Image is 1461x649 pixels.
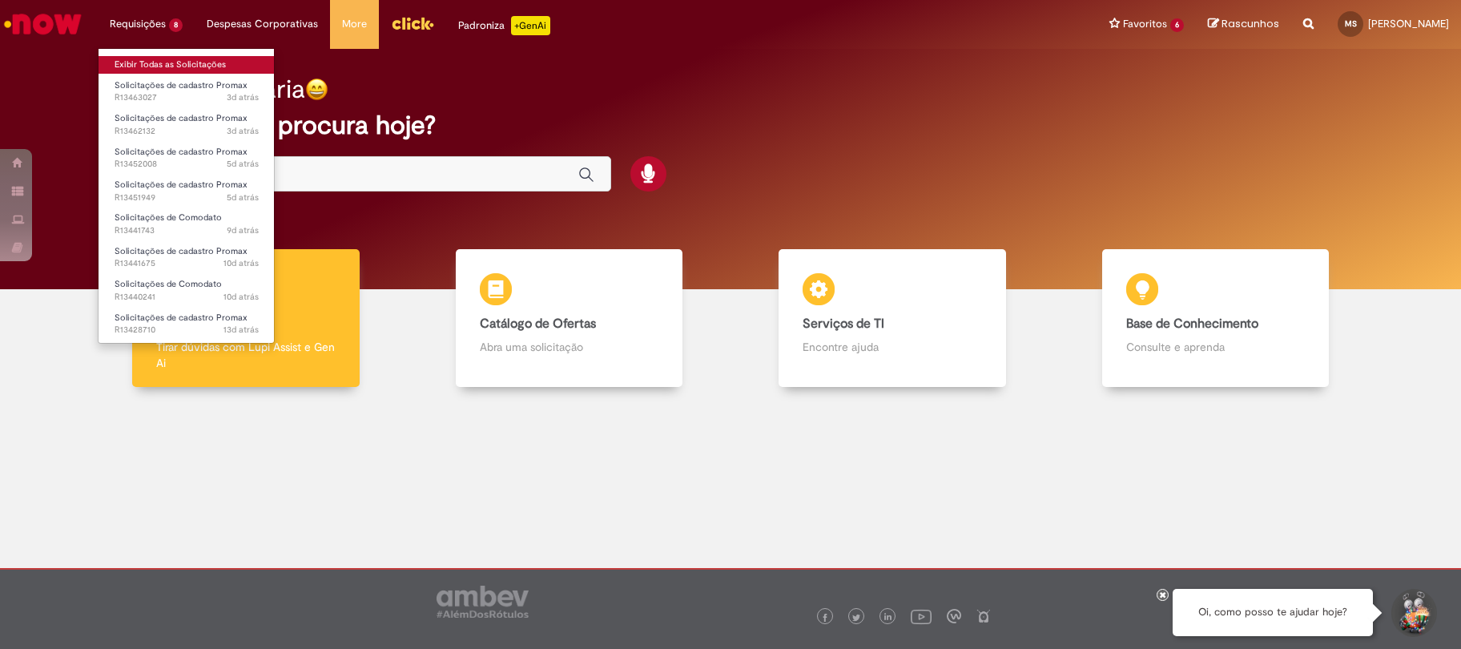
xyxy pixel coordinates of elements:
span: 10d atrás [223,291,259,303]
b: Catálogo de Ofertas [480,316,596,332]
time: 27/08/2025 11:36:21 [227,191,259,204]
a: Aberto R13463027 : Solicitações de cadastro Promax [99,77,275,107]
span: 13d atrás [223,324,259,336]
span: More [342,16,367,32]
b: Serviços de TI [803,316,884,332]
span: Solicitações de cadastro Promax [115,79,248,91]
span: Solicitações de cadastro Promax [115,179,248,191]
img: logo_footer_youtube.png [911,606,932,627]
a: Aberto R13452008 : Solicitações de cadastro Promax [99,143,275,173]
a: Exibir Todas as Solicitações [99,56,275,74]
span: 9d atrás [227,224,259,236]
img: logo_footer_workplace.png [947,609,961,623]
time: 19/08/2025 13:53:16 [223,324,259,336]
p: Tirar dúvidas com Lupi Assist e Gen Ai [156,339,336,371]
span: R13462132 [115,125,259,138]
span: Despesas Corporativas [207,16,318,32]
span: R13463027 [115,91,259,104]
p: Consulte e aprenda [1126,339,1306,355]
span: R13451949 [115,191,259,204]
a: Aberto R13441743 : Solicitações de Comodato [99,209,275,239]
time: 29/08/2025 12:12:49 [227,125,259,137]
span: R13452008 [115,158,259,171]
div: Oi, como posso te ajudar hoje? [1173,589,1373,636]
img: logo_footer_linkedin.png [884,613,892,623]
p: +GenAi [511,16,550,35]
a: Base de Conhecimento Consulte e aprenda [1054,249,1378,388]
span: Favoritos [1123,16,1167,32]
span: Rascunhos [1222,16,1279,31]
ul: Requisições [98,48,275,344]
span: 8 [169,18,183,32]
span: Requisições [110,16,166,32]
time: 22/08/2025 14:46:37 [223,291,259,303]
span: R13441743 [115,224,259,237]
span: 5d atrás [227,158,259,170]
span: 3d atrás [227,125,259,137]
a: Tirar dúvidas Tirar dúvidas com Lupi Assist e Gen Ai [84,249,408,388]
span: 6 [1170,18,1184,32]
img: click_logo_yellow_360x200.png [391,11,434,35]
time: 27/08/2025 11:45:49 [227,158,259,170]
span: Solicitações de Comodato [115,278,222,290]
a: Serviços de TI Encontre ajuda [730,249,1054,388]
time: 29/08/2025 15:28:32 [227,91,259,103]
span: 5d atrás [227,191,259,204]
div: Padroniza [458,16,550,35]
time: 23/08/2025 09:34:17 [223,257,259,269]
img: logo_footer_ambev_rotulo_gray.png [437,586,529,618]
span: Solicitações de cadastro Promax [115,112,248,124]
img: logo_footer_twitter.png [852,614,860,622]
span: R13428710 [115,324,259,337]
span: Solicitações de cadastro Promax [115,312,248,324]
span: R13441675 [115,257,259,270]
a: Aberto R13440241 : Solicitações de Comodato [99,276,275,305]
b: Base de Conhecimento [1126,316,1258,332]
img: logo_footer_naosei.png [976,609,991,623]
img: happy-face.png [305,78,328,101]
a: Rascunhos [1208,17,1279,32]
span: Solicitações de cadastro Promax [115,245,248,257]
span: Solicitações de cadastro Promax [115,146,248,158]
span: MS [1345,18,1357,29]
img: logo_footer_facebook.png [821,614,829,622]
button: Iniciar Conversa de Suporte [1389,589,1437,637]
span: Solicitações de Comodato [115,212,222,224]
a: Aberto R13462132 : Solicitações de cadastro Promax [99,110,275,139]
a: Aberto R13441675 : Solicitações de cadastro Promax [99,243,275,272]
span: 3d atrás [227,91,259,103]
span: 10d atrás [223,257,259,269]
a: Catálogo de Ofertas Abra uma solicitação [408,249,731,388]
a: Aberto R13428710 : Solicitações de cadastro Promax [99,309,275,339]
time: 23/08/2025 10:21:30 [227,224,259,236]
p: Abra uma solicitação [480,339,659,355]
h2: O que você procura hoje? [134,111,1326,139]
span: [PERSON_NAME] [1368,17,1449,30]
p: Encontre ajuda [803,339,982,355]
a: Aberto R13451949 : Solicitações de cadastro Promax [99,176,275,206]
span: R13440241 [115,291,259,304]
img: ServiceNow [2,8,84,40]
